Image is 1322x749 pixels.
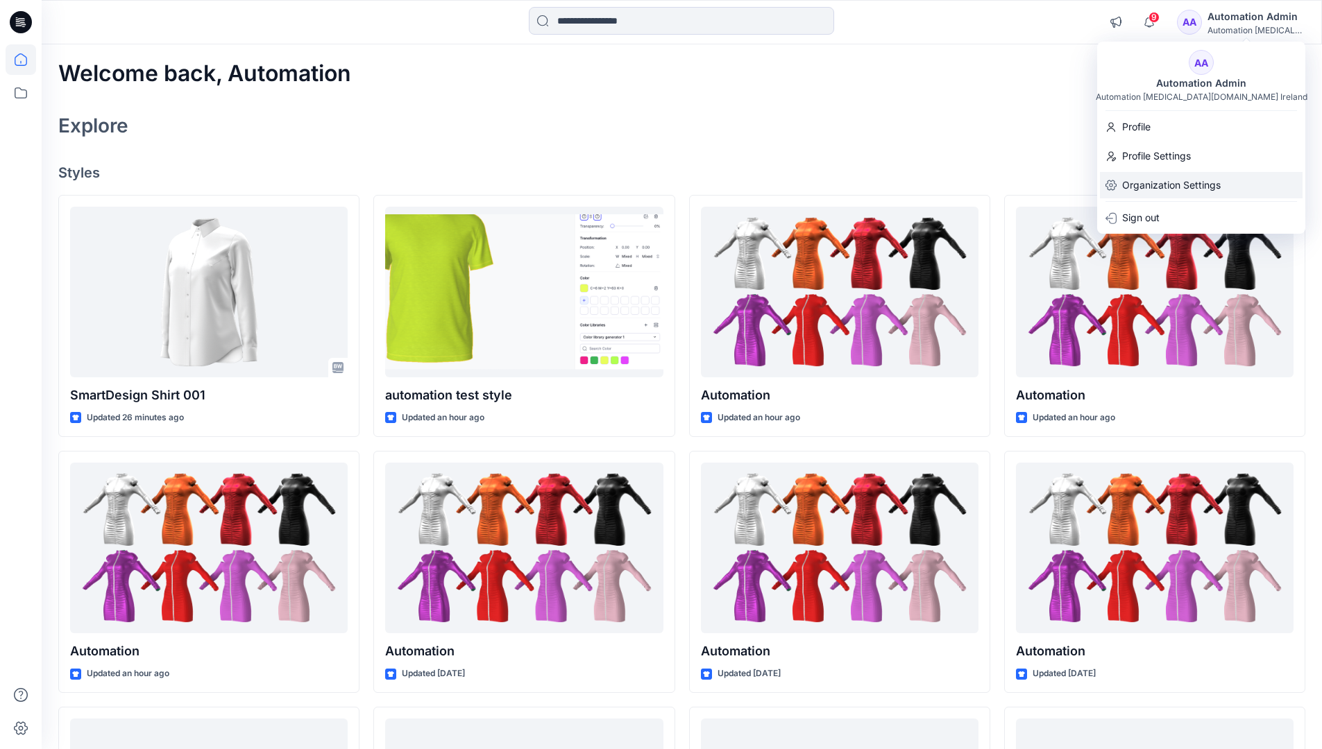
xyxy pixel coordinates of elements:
[1148,75,1255,92] div: Automation Admin
[1207,25,1305,35] div: Automation [MEDICAL_DATA]...
[1097,172,1305,198] a: Organization Settings
[1016,386,1294,405] p: Automation
[1122,114,1151,140] p: Profile
[1096,92,1307,102] div: Automation [MEDICAL_DATA][DOMAIN_NAME] Ireland
[70,386,348,405] p: SmartDesign Shirt 001
[70,463,348,634] a: Automation
[58,114,128,137] h2: Explore
[701,642,978,661] p: Automation
[701,386,978,405] p: Automation
[701,463,978,634] a: Automation
[58,61,351,87] h2: Welcome back, Automation
[1033,666,1096,681] p: Updated [DATE]
[1177,10,1202,35] div: AA
[701,207,978,378] a: Automation
[385,463,663,634] a: Automation
[1207,8,1305,25] div: Automation Admin
[385,207,663,378] a: automation test style
[1016,642,1294,661] p: Automation
[87,411,184,425] p: Updated 26 minutes ago
[385,642,663,661] p: Automation
[1033,411,1115,425] p: Updated an hour ago
[1189,50,1214,75] div: AA
[58,164,1305,181] h4: Styles
[1016,207,1294,378] a: Automation
[402,411,484,425] p: Updated an hour ago
[87,666,169,681] p: Updated an hour ago
[1122,143,1191,169] p: Profile Settings
[1097,114,1305,140] a: Profile
[718,411,800,425] p: Updated an hour ago
[402,666,465,681] p: Updated [DATE]
[1122,172,1221,198] p: Organization Settings
[70,207,348,378] a: SmartDesign Shirt 001
[718,666,781,681] p: Updated [DATE]
[70,642,348,661] p: Automation
[1097,143,1305,169] a: Profile Settings
[385,386,663,405] p: automation test style
[1149,12,1160,23] span: 9
[1122,205,1160,231] p: Sign out
[1016,463,1294,634] a: Automation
